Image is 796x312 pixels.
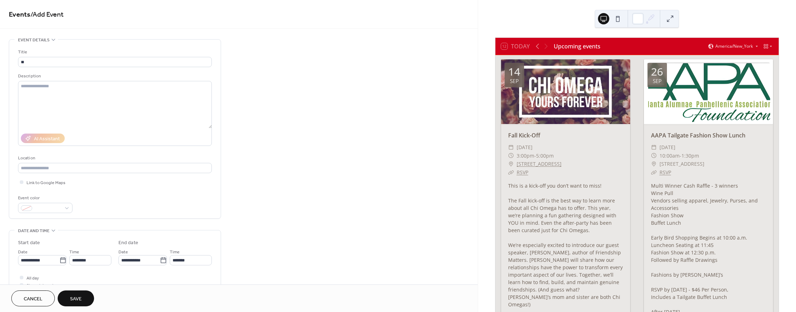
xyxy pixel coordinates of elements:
[70,295,82,303] span: Save
[651,143,657,152] div: ​
[660,169,671,176] a: RSVP
[58,290,94,306] button: Save
[69,248,79,256] span: Time
[508,152,514,160] div: ​
[660,160,704,168] span: [STREET_ADDRESS]
[170,248,180,256] span: Time
[715,44,753,48] span: America/New_York
[18,239,40,247] div: Start date
[680,152,681,160] span: -
[517,152,534,160] span: 3:00pm
[30,8,64,22] span: / Add Event
[651,66,663,77] div: 26
[18,36,50,44] span: Event details
[517,160,562,168] a: [STREET_ADDRESS]
[517,143,533,152] span: [DATE]
[27,275,39,282] span: All day
[536,152,554,160] span: 5:00pm
[18,48,210,56] div: Title
[508,143,514,152] div: ​
[534,152,536,160] span: -
[18,248,28,256] span: Date
[660,152,680,160] span: 10:00am
[508,168,514,177] div: ​
[24,295,42,303] span: Cancel
[18,154,210,162] div: Location
[651,131,745,139] a: AAPA Tailgate Fashion Show Lunch
[508,66,520,77] div: 14
[11,290,55,306] button: Cancel
[508,131,540,139] a: Fall Kick-Off
[510,78,519,84] div: Sep
[27,282,56,289] span: Show date only
[118,239,138,247] div: End date
[651,152,657,160] div: ​
[18,194,71,202] div: Event color
[517,169,528,176] a: RSVP
[9,8,30,22] a: Events
[651,160,657,168] div: ​
[653,78,662,84] div: Sep
[18,72,210,80] div: Description
[27,179,65,187] span: Link to Google Maps
[118,248,128,256] span: Date
[554,42,600,51] div: Upcoming events
[651,168,657,177] div: ​
[681,152,699,160] span: 1:30pm
[18,227,50,235] span: Date and time
[508,160,514,168] div: ​
[660,143,675,152] span: [DATE]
